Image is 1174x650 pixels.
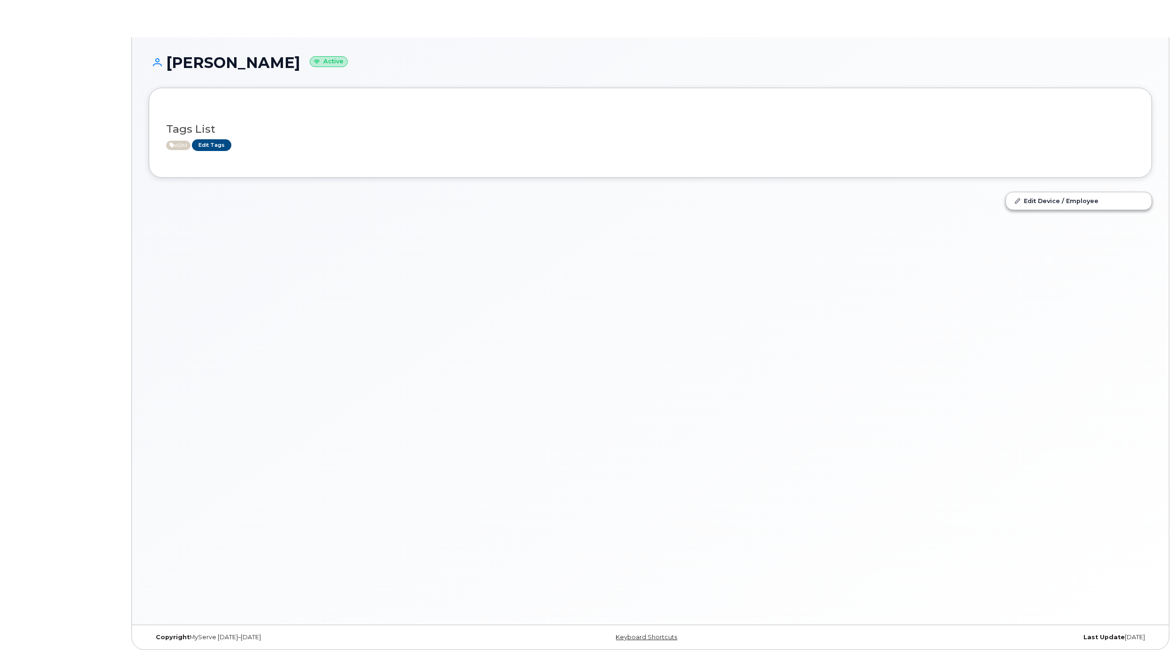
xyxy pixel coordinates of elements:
[192,139,231,151] a: Edit Tags
[149,634,483,641] div: MyServe [DATE]–[DATE]
[1006,192,1151,209] a: Edit Device / Employee
[166,141,191,150] span: Active
[149,54,1152,71] h1: [PERSON_NAME]
[616,634,677,641] a: Keyboard Shortcuts
[156,634,190,641] strong: Copyright
[310,56,348,67] small: Active
[817,634,1152,641] div: [DATE]
[166,123,1135,135] h3: Tags List
[1083,634,1125,641] strong: Last Update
